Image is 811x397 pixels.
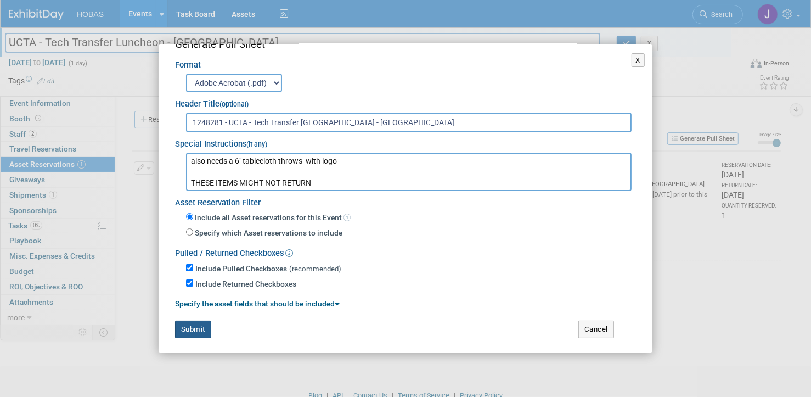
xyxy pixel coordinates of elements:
label: Specify which Asset reservations to include [193,228,342,239]
label: Include Returned Checkboxes [195,279,296,290]
small: (optional) [219,100,249,108]
a: Specify the asset fields that should be included [175,299,340,308]
div: Pulled / Returned Checkboxes [175,242,636,260]
div: Header Title [175,92,636,110]
button: X [632,53,645,68]
button: Cancel [578,321,614,338]
small: (if any) [246,141,267,148]
span: 1 [343,214,351,221]
div: Special Instructions [175,132,636,150]
label: Include Pulled Checkboxes [195,264,287,275]
label: Include all Asset reservations for this Event [193,213,351,223]
div: Generate Pull Sheet [175,37,636,52]
div: Format [175,52,636,71]
button: Submit [175,321,211,338]
span: (recommended) [289,265,341,273]
div: Asset Reservation Filter [175,191,636,209]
